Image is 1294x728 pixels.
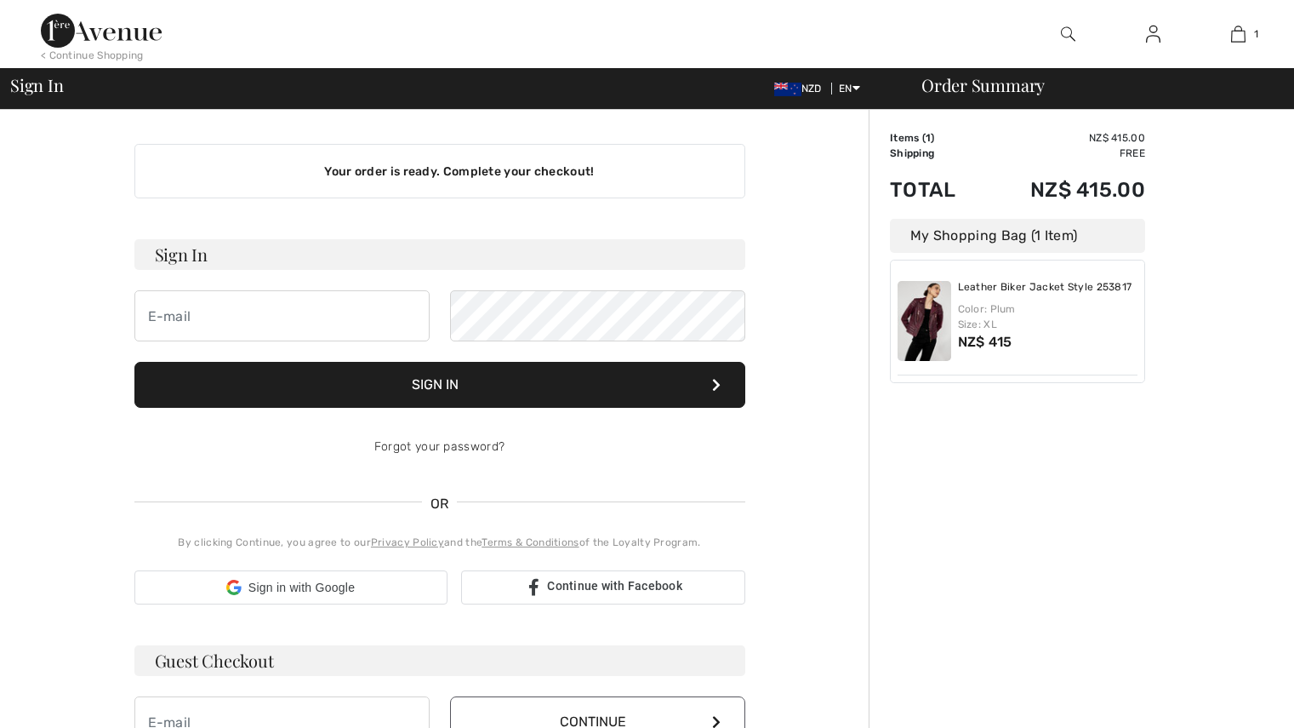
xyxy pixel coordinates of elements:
[41,14,162,48] img: 1ère Avenue
[134,570,447,605] div: Sign in with Google
[983,161,1145,219] td: NZ$ 415.00
[461,570,745,605] a: Continue with Facebook
[422,494,458,514] span: OR
[547,579,682,593] span: Continue with Facebook
[958,334,1012,350] span: NZ$ 415
[774,83,801,96] img: New Zealand Dollar
[890,161,983,219] td: Total
[1061,24,1075,44] img: search the website
[983,146,1145,161] td: Free
[371,536,444,548] a: Privacy Policy
[10,77,63,94] span: Sign In
[1231,24,1246,44] img: My Bag
[890,146,983,161] td: Shipping
[248,579,355,597] span: Sign in with Google
[134,239,745,270] h3: Sign In
[134,290,430,341] input: E-mail
[1196,24,1280,44] a: 1
[901,77,1284,94] div: Order Summary
[898,281,951,361] img: Leather Biker Jacket Style 253817
[983,130,1145,146] td: NZ$ 415.00
[41,48,144,63] div: < Continue Shopping
[134,535,745,550] div: By clicking Continue, you agree to our and the of the Loyalty Program.
[958,301,1138,332] div: Color: Plum Size: XL
[958,281,1132,295] a: Leather Biker Jacket Style 253817
[839,83,860,95] span: EN
[890,219,1145,253] div: My Shopping Bag (1 Item)
[374,439,504,454] a: Forgot your password?
[1254,26,1258,42] span: 1
[134,645,745,676] h3: Guest Checkout
[926,132,931,144] span: 1
[134,362,745,408] button: Sign In
[134,144,745,198] div: Your order is ready. Complete your checkout!
[890,130,983,146] td: Items ( )
[1146,24,1160,44] img: My Info
[774,83,829,95] span: NZD
[1132,24,1174,45] a: Sign In
[482,536,579,548] a: Terms & Conditions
